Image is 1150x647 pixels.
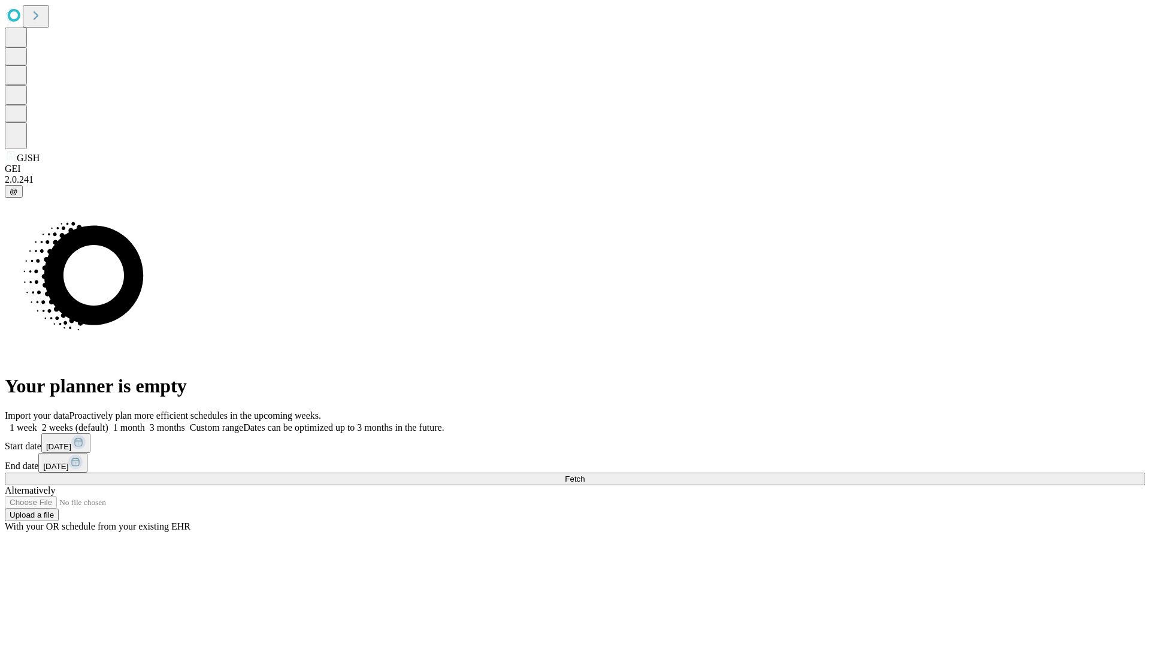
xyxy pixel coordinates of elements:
h1: Your planner is empty [5,375,1145,397]
span: [DATE] [46,442,71,451]
span: With your OR schedule from your existing EHR [5,521,190,531]
div: GEI [5,164,1145,174]
div: 2.0.241 [5,174,1145,185]
span: 1 month [113,422,145,433]
span: Fetch [565,474,585,483]
span: 2 weeks (default) [42,422,108,433]
span: GJSH [17,153,40,163]
span: Alternatively [5,485,55,495]
button: @ [5,185,23,198]
span: Proactively plan more efficient schedules in the upcoming weeks. [69,410,321,421]
span: Import your data [5,410,69,421]
span: [DATE] [43,462,68,471]
div: Start date [5,433,1145,453]
button: [DATE] [41,433,90,453]
button: Fetch [5,473,1145,485]
span: Dates can be optimized up to 3 months in the future. [243,422,444,433]
div: End date [5,453,1145,473]
button: Upload a file [5,509,59,521]
span: 1 week [10,422,37,433]
span: Custom range [190,422,243,433]
span: @ [10,187,18,196]
span: 3 months [150,422,185,433]
button: [DATE] [38,453,87,473]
